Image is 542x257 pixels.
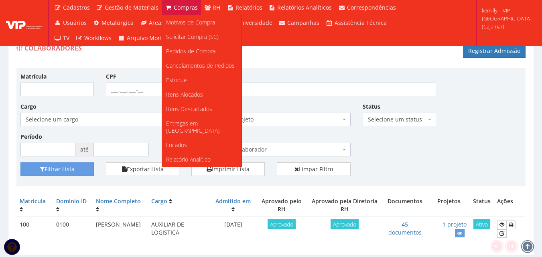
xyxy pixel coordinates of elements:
span: Usuários [63,19,87,26]
a: Estoque [162,73,242,87]
td: [DATE] [211,217,255,241]
span: Áreas Verdes [149,19,184,26]
span: Locados [166,141,187,149]
span: Selecione um status [368,115,426,123]
th: Aprovado pelo RH [255,194,308,217]
a: Solicitar Compra (SC) [162,30,242,44]
label: Cargo [20,103,37,111]
button: Exportar Lista [106,162,179,176]
span: Metalúrgica [101,19,134,26]
a: Pedidos de Compra [162,44,242,59]
button: Filtrar Lista [20,162,94,176]
span: Compras [174,4,198,11]
th: Status [470,194,494,217]
a: Matrícula [20,197,46,205]
span: TV [63,34,69,42]
span: Aprovado [268,219,296,229]
span: Campanhas [287,19,319,26]
span: Itens Alocados [166,91,203,98]
span: Cancelamentos de Pedidos [166,62,235,69]
span: Arquivo Morto [127,34,165,42]
td: 100 [16,217,53,241]
span: Itens Descartados [166,105,212,113]
span: Colaboradores [24,44,82,53]
a: Cargo [151,197,167,205]
span: Pedidos de Compra [166,47,215,55]
span: Relatório Analítico [166,156,211,163]
span: Selecione um colaborador [191,143,350,156]
a: 1 projeto [443,221,467,228]
span: Workflows [84,34,112,42]
span: Gestão de Materiais [105,4,158,11]
a: Nome Completo [96,197,141,205]
span: Estoque [166,76,187,84]
a: Domínio ID [56,197,87,205]
span: Relatórios [235,4,262,11]
th: Aprovado pela Diretoria RH [308,194,382,217]
span: Ativo [473,219,490,229]
span: kemilly | VIP [GEOGRAPHIC_DATA] (Cajamar) [482,6,532,30]
td: [PERSON_NAME] [93,217,148,241]
span: Motivos de Compra [166,18,215,26]
a: Universidade [225,15,276,30]
label: Matrícula [20,73,47,81]
label: Período [20,133,42,141]
span: Universidade [237,19,272,26]
a: 45 documentos [388,221,422,236]
span: Selecione um cargo [20,113,179,126]
input: ___.___.___-__ [106,83,179,96]
label: CPF [106,73,116,81]
a: Áreas Verdes [137,15,187,30]
span: RH [213,4,220,11]
a: Workflows [73,30,115,46]
span: Cadastros [63,4,90,11]
span: Solicitar Compra (SC) [166,33,219,40]
span: até [75,143,94,156]
a: Cancelamentos de Pedidos [162,59,242,73]
span: Relatórios Analíticos [277,4,332,11]
th: Documentos [382,194,428,217]
td: 0100 [53,217,93,241]
span: Correspondências [347,4,396,11]
span: Selecione um status [363,113,436,126]
a: Relatório Analítico [162,152,242,167]
a: Itens Alocados [162,87,242,102]
a: Admitido em [215,197,251,205]
span: Selecione um cargo [26,115,169,123]
label: Status [363,103,380,111]
span: Assistência Técnica [335,19,387,26]
a: Campanhas [276,15,323,30]
a: Registrar Admissão [463,44,526,58]
a: Imprimir Lista [191,162,265,176]
a: Entregas em [GEOGRAPHIC_DATA] [162,116,242,138]
a: Itens Descartados [162,102,242,116]
a: Metalúrgica [90,15,137,30]
span: Selecione um projeto [191,113,350,126]
a: Motivos de Compra [162,15,242,30]
span: Selecione um projeto [197,115,340,123]
span: Aprovado [331,219,359,229]
a: Limpar Filtro [277,162,350,176]
a: Assistência Técnica [323,15,390,30]
a: TV [51,30,73,46]
a: Arquivo Morto [115,30,168,46]
a: Usuários [51,15,90,30]
a: Locados [162,138,242,152]
td: AUXILIAR DE LOGISTICA [148,217,211,241]
span: Selecione um colaborador [197,146,340,154]
img: logo [6,17,42,29]
th: Ações [494,194,526,217]
th: Projetos [428,194,470,217]
span: Entregas em [GEOGRAPHIC_DATA] [166,119,219,134]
